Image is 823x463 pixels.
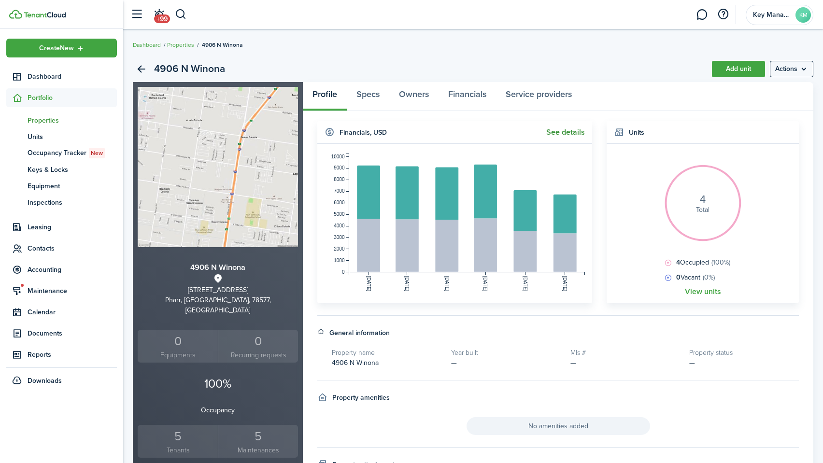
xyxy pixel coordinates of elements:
a: Dashboard [133,41,161,49]
h5: Property name [332,348,441,358]
a: Properties [167,41,194,49]
span: No amenities added [467,417,650,435]
span: Accounting [28,265,117,275]
tspan: 9000 [334,165,345,170]
small: Maintenances [221,445,296,455]
h4: Financials , USD [340,127,387,138]
tspan: [DATE] [483,276,488,292]
h4: Property amenities [332,393,390,403]
tspan: 7000 [334,188,345,194]
tspan: 2000 [334,246,345,252]
div: 5 [140,427,215,446]
span: Inspections [28,197,117,208]
a: Dashboard [6,67,117,86]
tspan: [DATE] [405,276,410,292]
span: Reports [28,350,117,360]
a: Keys & Locks [6,161,117,178]
menu-btn: Actions [770,61,813,77]
a: Messaging [693,2,711,27]
div: 0 [221,332,296,351]
b: 4 [676,257,680,267]
span: New [91,149,103,157]
span: Properties [28,115,117,126]
a: 0Equipments [138,330,218,363]
small: Tenants [140,445,215,455]
a: 0 Recurring requests [218,330,298,363]
tspan: 0 [342,269,345,275]
div: Pharr, [GEOGRAPHIC_DATA], 78577, [GEOGRAPHIC_DATA] [138,295,298,315]
a: Notifications [150,2,168,27]
span: — [689,358,695,368]
tspan: 4000 [334,223,345,228]
avatar-text: KM [795,7,811,23]
span: Portfolio [28,93,117,103]
span: Keys & Locks [28,165,117,175]
span: — [451,358,457,368]
span: Dashboard [28,71,117,82]
span: +99 [154,14,170,23]
a: Properties [6,112,117,128]
tspan: 10000 [331,154,345,159]
a: Specs [347,82,389,111]
tspan: 5000 [334,211,345,217]
span: (0%) [703,272,715,282]
span: Maintenance [28,286,117,296]
button: Open sidebar [128,5,146,24]
a: Occupancy TrackerNew [6,145,117,161]
span: Total [696,205,709,215]
div: 0 [140,332,215,351]
tspan: [DATE] [523,276,528,292]
h5: Property status [689,348,799,358]
p: 100% [138,375,298,393]
a: Service providers [496,82,582,111]
span: Contacts [28,243,117,253]
button: Open resource center [715,6,731,23]
tspan: [DATE] [562,276,568,292]
i: 4 [700,194,706,205]
a: 5Tenants [138,425,218,458]
span: 4906 N Winona [332,358,379,368]
a: 5Maintenances [218,425,298,458]
span: (100%) [711,257,730,267]
tspan: 8000 [334,177,345,182]
h4: General information [329,328,390,338]
span: Occupancy Tracker [28,148,117,158]
button: Search [175,6,187,23]
a: Equipment [6,178,117,194]
span: Downloads [28,376,62,386]
span: Documents [28,328,117,338]
a: See details [546,128,585,137]
small: Equipments [140,350,215,360]
span: Key Management [753,12,792,18]
tspan: [DATE] [444,276,450,292]
h2: 4906 N Winona [154,61,225,77]
span: 4906 N Winona [202,41,242,49]
h4: Units [629,127,644,138]
a: Financials [439,82,496,111]
tspan: 3000 [334,235,345,240]
span: — [570,358,576,368]
img: TenantCloud [9,10,22,19]
a: Add unit [712,61,765,77]
span: Leasing [28,222,117,232]
img: Property avatar [138,87,298,247]
div: [STREET_ADDRESS] [138,285,298,295]
h5: Year built [451,348,561,358]
a: Reports [6,345,117,364]
tspan: 1000 [334,258,345,263]
b: 0 [676,272,681,282]
span: Units [28,132,117,142]
a: Back [133,61,149,77]
div: 5 [221,427,296,446]
tspan: [DATE] [366,276,371,292]
img: TenantCloud [24,12,66,18]
button: Open menu [6,39,117,57]
a: Owners [389,82,439,111]
p: Occupancy [138,405,298,415]
span: Calendar [28,307,117,317]
h5: Mls # [570,348,680,358]
h3: 4906 N Winona [138,262,298,274]
tspan: 6000 [334,200,345,205]
button: Open menu [770,61,813,77]
span: Occupied [674,257,730,267]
